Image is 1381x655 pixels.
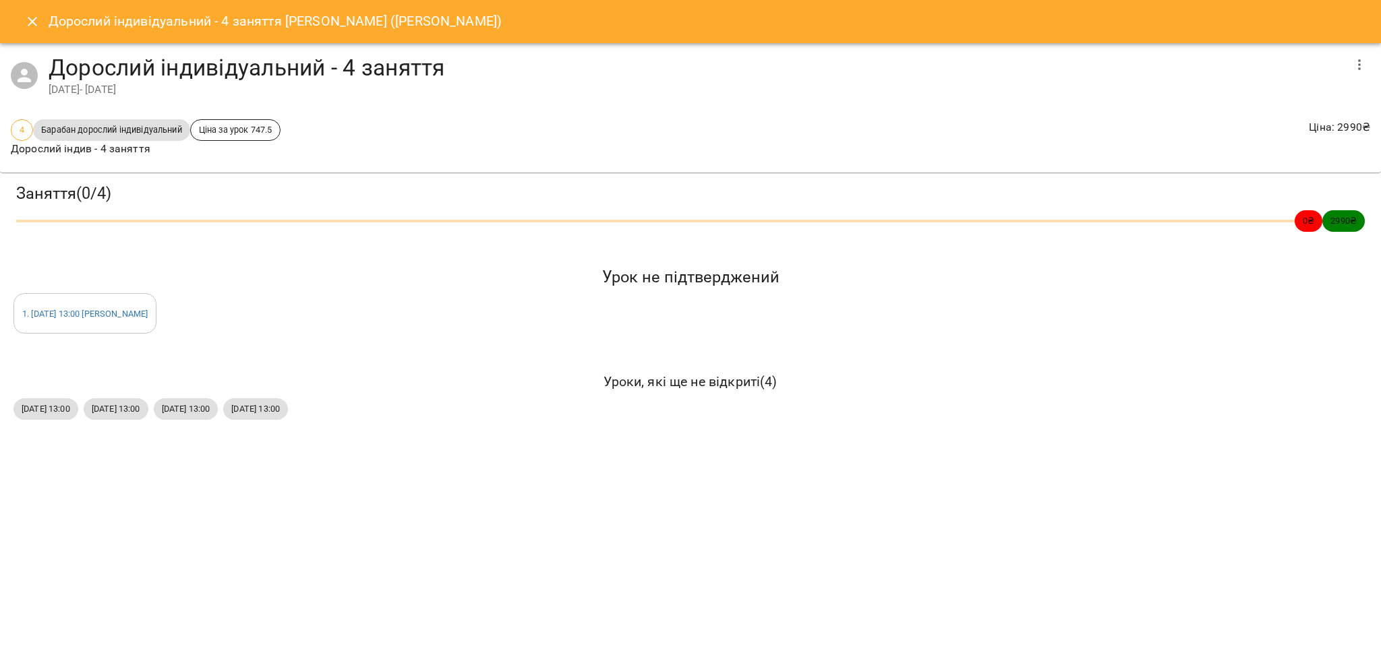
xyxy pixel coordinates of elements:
h6: Дорослий індивідуальний - 4 заняття [PERSON_NAME] ([PERSON_NAME]) [49,11,502,32]
div: [DATE] - [DATE] [49,82,1343,98]
span: 0 ₴ [1295,214,1322,227]
p: Дорослий індив - 4 заняття [11,141,281,157]
h6: Уроки, які ще не відкриті ( 4 ) [13,371,1368,392]
span: 4 [11,123,32,136]
span: [DATE] 13:00 [223,402,288,415]
span: [DATE] 13:00 [13,402,78,415]
span: 2990 ₴ [1322,214,1365,227]
h5: Урок не підтверджений [13,267,1368,288]
a: 1. [DATE] 13:00 [PERSON_NAME] [22,309,148,319]
span: Барабан дорослий індивідуальний [33,123,190,136]
p: Ціна : 2990 ₴ [1309,119,1370,135]
span: [DATE] 13:00 [84,402,148,415]
span: [DATE] 13:00 [154,402,218,415]
button: Close [16,5,49,38]
h4: Дорослий індивідуальний - 4 заняття [49,54,1343,82]
span: Ціна за урок 747.5 [191,123,281,136]
h3: Заняття ( 0 / 4 ) [16,183,1365,204]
